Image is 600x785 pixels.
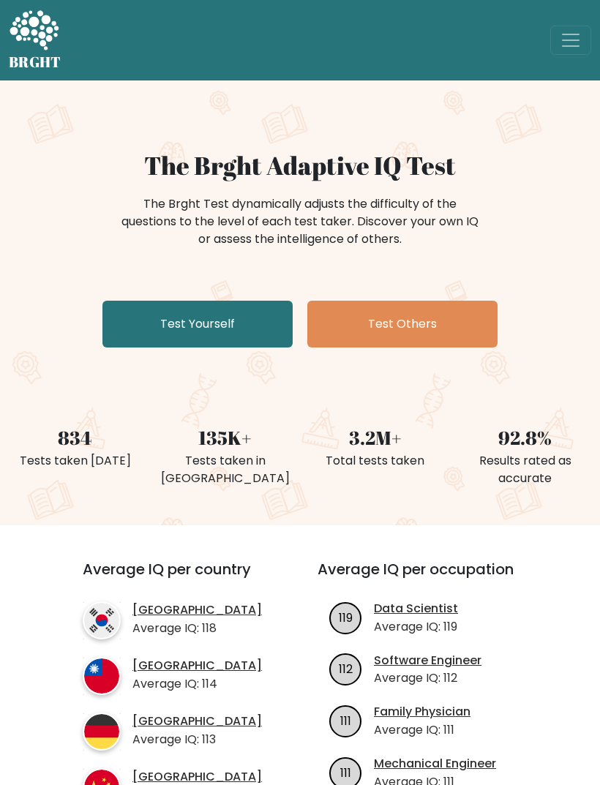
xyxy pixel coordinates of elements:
div: 834 [9,424,141,452]
h3: Average IQ per occupation [318,560,535,596]
h1: The Brght Adaptive IQ Test [9,151,591,181]
a: Software Engineer [374,653,481,669]
div: The Brght Test dynamically adjusts the difficulty of the questions to the level of each test take... [117,195,483,248]
text: 111 [340,713,351,729]
div: 92.8% [459,424,591,452]
a: Family Physician [374,705,470,720]
div: Total tests taken [309,452,441,470]
div: Tests taken in [GEOGRAPHIC_DATA] [159,452,291,487]
div: Tests taken [DATE] [9,452,141,470]
p: Average IQ: 113 [132,731,262,748]
a: Mechanical Engineer [374,756,496,772]
text: 112 [339,661,353,677]
a: Test Yourself [102,301,293,348]
text: 119 [339,609,353,626]
a: [GEOGRAPHIC_DATA] [132,603,262,618]
img: country [83,601,121,639]
a: Test Others [307,301,498,348]
p: Average IQ: 119 [374,618,458,636]
h3: Average IQ per country [83,560,265,596]
div: 135K+ [159,424,291,452]
div: Results rated as accurate [459,452,591,487]
p: Average IQ: 111 [374,721,470,739]
img: country [83,657,121,695]
div: 3.2M+ [309,424,441,452]
a: [GEOGRAPHIC_DATA] [132,658,262,674]
a: [GEOGRAPHIC_DATA] [132,714,262,729]
text: 111 [340,765,351,781]
p: Average IQ: 118 [132,620,262,637]
a: [GEOGRAPHIC_DATA] [132,770,262,785]
p: Average IQ: 112 [374,669,481,687]
button: Toggle navigation [550,26,591,55]
a: Data Scientist [374,601,458,617]
a: BRGHT [9,6,61,75]
p: Average IQ: 114 [132,675,262,693]
h5: BRGHT [9,53,61,71]
img: country [83,713,121,751]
